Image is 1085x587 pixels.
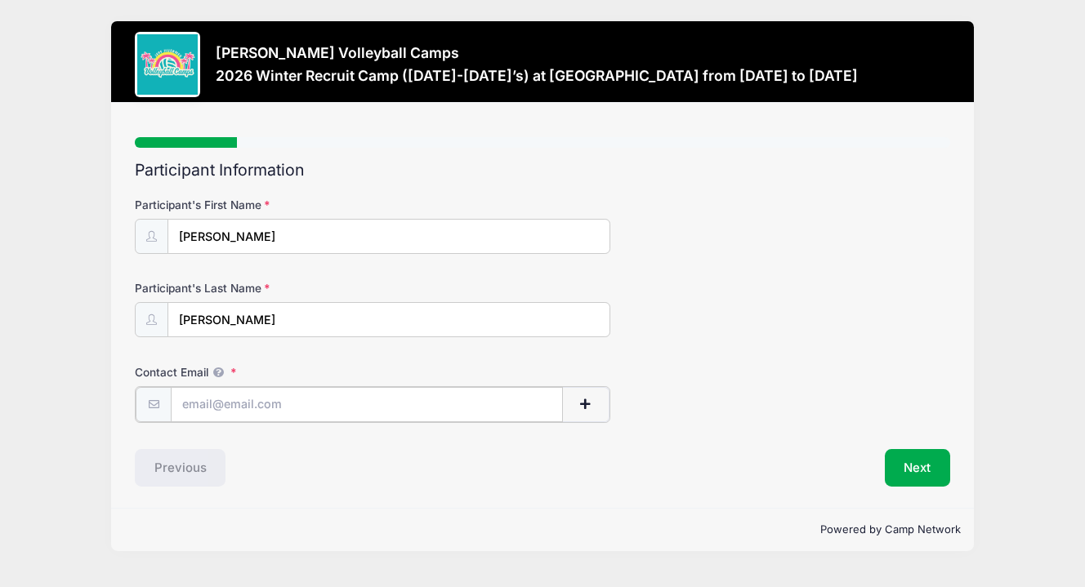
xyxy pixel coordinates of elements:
[124,522,961,538] p: Powered by Camp Network
[885,449,951,487] button: Next
[216,67,858,84] h3: 2026 Winter Recruit Camp ([DATE]-[DATE]’s) at [GEOGRAPHIC_DATA] from [DATE] to [DATE]
[171,387,563,422] input: email@email.com
[167,302,610,337] input: Participant's Last Name
[135,161,950,180] h2: Participant Information
[216,44,858,61] h3: [PERSON_NAME] Volleyball Camps
[135,197,407,213] label: Participant's First Name
[135,280,407,296] label: Participant's Last Name
[167,219,610,254] input: Participant's First Name
[135,364,407,380] label: Contact Email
